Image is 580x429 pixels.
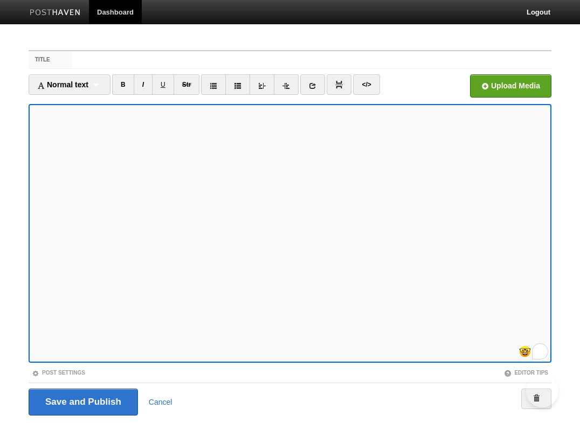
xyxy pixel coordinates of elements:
a: Post Settings [32,370,85,376]
input: Save and Publish [29,389,138,416]
a: Editor Tips [504,370,548,376]
label: Title [29,51,72,68]
img: pagebreak-icon.png [335,81,343,88]
span: Normal text [37,80,88,89]
a: I [134,74,153,95]
a: Str [174,74,200,95]
a: Cancel [149,398,172,406]
a: </> [353,74,379,95]
img: Posthaven-bar [30,9,81,17]
a: U [152,74,174,95]
del: Str [182,81,191,88]
iframe: Help Scout Beacon - Open [526,375,558,407]
a: B [112,74,134,95]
